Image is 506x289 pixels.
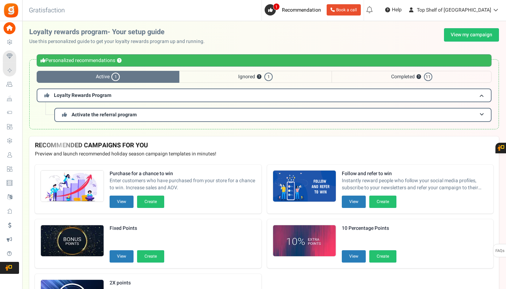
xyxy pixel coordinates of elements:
img: Recommended Campaigns [41,171,104,202]
a: Help [382,4,405,16]
p: Use this personalized guide to get your loyalty rewards program up and running. [29,38,210,45]
span: Help [390,6,402,13]
span: 11 [424,73,432,81]
button: View [342,196,366,208]
span: Top Shelf of [GEOGRAPHIC_DATA] [417,6,491,14]
button: View [342,250,366,263]
img: Recommended Campaigns [273,225,336,257]
img: Recommended Campaigns [41,225,104,257]
button: View [110,250,134,263]
strong: Purchase for a chance to win [110,170,256,177]
span: 1 [111,73,120,81]
h4: RECOMMENDED CAMPAIGNS FOR YOU [35,142,493,149]
span: 1 [273,3,280,10]
img: Recommended Campaigns [273,171,336,202]
button: ? [117,59,122,63]
span: Activate the referral program [72,111,137,118]
strong: Follow and refer to win [342,170,488,177]
span: Instantly reward people who follow your social media profiles, subscribe to your newsletters and ... [342,177,488,191]
p: Preview and launch recommended holiday season campaign templates in minutes! [35,150,493,158]
span: Active [37,71,179,83]
span: Ignored [179,71,332,83]
span: Recommendation [282,6,321,14]
button: ? [257,75,261,79]
strong: 2X points [110,279,164,287]
span: FAQs [495,244,505,258]
strong: 10 Percentage Points [342,225,396,232]
button: View [110,196,134,208]
strong: Fixed Points [110,225,164,232]
span: Completed [332,71,492,83]
img: Gratisfaction [3,2,19,18]
a: Book a call [327,4,361,16]
h3: Gratisfaction [21,4,73,18]
h2: Loyalty rewards program- Your setup guide [29,28,210,36]
button: Create [137,250,164,263]
button: Create [137,196,164,208]
span: 1 [264,73,273,81]
a: View my campaign [444,28,499,42]
a: 1 Recommendation [265,4,324,16]
span: Loyalty Rewards Program [54,92,111,99]
span: Enter customers who have purchased from your store for a chance to win. Increase sales and AOV. [110,177,256,191]
button: Create [369,196,396,208]
div: Personalized recommendations [37,54,492,67]
button: Create [369,250,396,263]
button: ? [416,75,421,79]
